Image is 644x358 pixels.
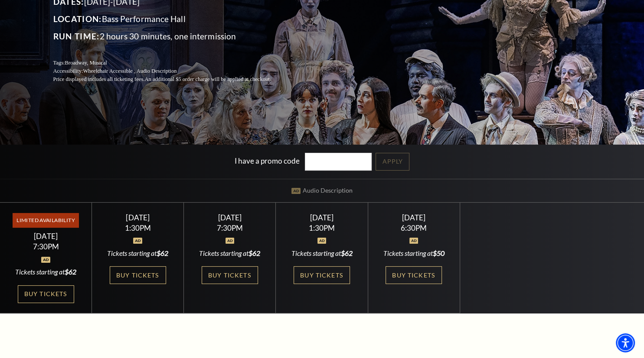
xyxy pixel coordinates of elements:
[102,248,173,258] div: Tickets starting at
[294,266,350,284] a: Buy Tickets
[235,156,300,165] label: I have a promo code
[286,213,357,222] div: [DATE]
[53,29,292,43] p: 2 hours 30 minutes, one intermission
[194,224,265,232] div: 7:30PM
[13,213,79,228] span: Limited Availability
[53,12,292,26] p: Bass Performance Hall
[10,232,82,241] div: [DATE]
[340,249,352,257] span: $62
[53,31,100,41] span: Run Time:
[286,224,357,232] div: 1:30PM
[53,67,292,75] p: Accessibility:
[433,249,445,257] span: $50
[378,248,449,258] div: Tickets starting at
[378,224,449,232] div: 6:30PM
[202,266,258,284] a: Buy Tickets
[110,266,166,284] a: Buy Tickets
[386,266,442,284] a: Buy Tickets
[378,213,449,222] div: [DATE]
[616,333,635,352] div: Accessibility Menu
[53,14,102,24] span: Location:
[194,213,265,222] div: [DATE]
[102,213,173,222] div: [DATE]
[65,60,107,66] span: Broadway, Musical
[248,249,260,257] span: $62
[18,285,74,303] a: Buy Tickets
[194,248,265,258] div: Tickets starting at
[83,68,177,74] span: Wheelchair Accessible , Audio Description
[102,224,173,232] div: 1:30PM
[10,243,82,250] div: 7:30PM
[53,59,292,67] p: Tags:
[286,248,357,258] div: Tickets starting at
[157,249,168,257] span: $62
[144,76,271,82] span: An additional $5 order charge will be applied at checkout.
[65,268,76,276] span: $62
[53,75,292,84] p: Price displayed includes all ticketing fees.
[10,267,82,277] div: Tickets starting at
